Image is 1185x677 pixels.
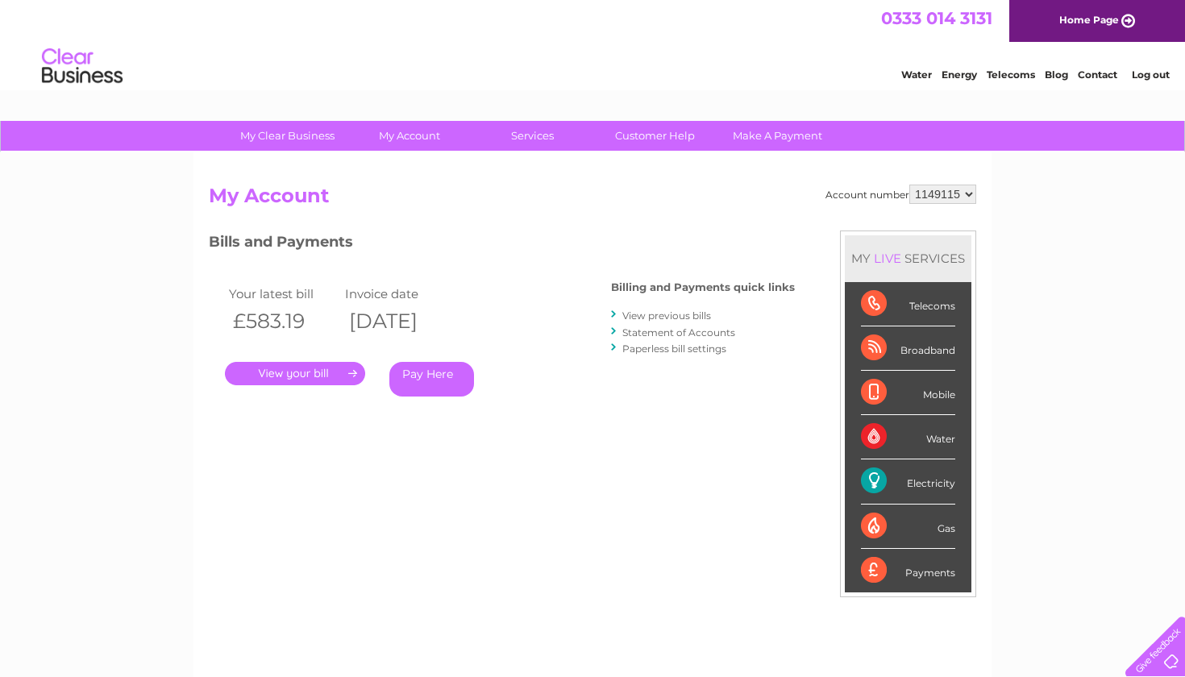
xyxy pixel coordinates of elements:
th: [DATE] [341,305,457,338]
a: My Account [343,121,476,151]
a: Statement of Accounts [622,326,735,338]
div: Telecoms [861,282,955,326]
th: £583.19 [225,305,341,338]
a: 0333 014 3131 [881,8,992,28]
div: Electricity [861,459,955,504]
div: Clear Business is a trading name of Verastar Limited (registered in [GEOGRAPHIC_DATA] No. 3667643... [213,9,975,78]
a: Blog [1045,69,1068,81]
h4: Billing and Payments quick links [611,281,795,293]
a: Contact [1078,69,1117,81]
a: Telecoms [987,69,1035,81]
a: Customer Help [588,121,721,151]
a: Paperless bill settings [622,343,726,355]
a: Make A Payment [711,121,844,151]
a: View previous bills [622,309,711,322]
a: My Clear Business [221,121,354,151]
td: Invoice date [341,283,457,305]
a: Pay Here [389,362,474,397]
div: Broadband [861,326,955,371]
a: Log out [1132,69,1170,81]
div: MY SERVICES [845,235,971,281]
div: Gas [861,505,955,549]
a: Water [901,69,932,81]
div: Mobile [861,371,955,415]
a: . [225,362,365,385]
div: Water [861,415,955,459]
td: Your latest bill [225,283,341,305]
div: LIVE [871,251,904,266]
div: Payments [861,549,955,592]
img: logo.png [41,42,123,91]
h2: My Account [209,185,976,215]
h3: Bills and Payments [209,231,795,259]
a: Energy [942,69,977,81]
div: Account number [825,185,976,204]
a: Services [466,121,599,151]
